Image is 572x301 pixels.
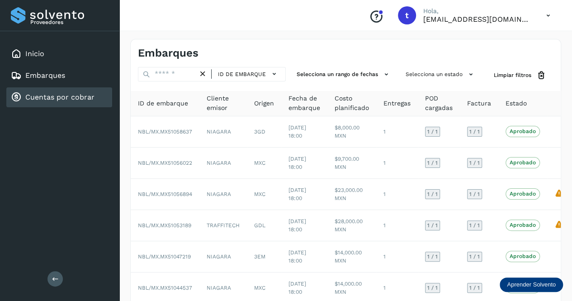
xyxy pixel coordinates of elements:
a: Cuentas por cobrar [25,93,95,101]
td: $23,000.00 MXN [327,179,376,210]
div: Cuentas por cobrar [6,87,112,107]
span: Estado [506,99,527,108]
span: 1 / 1 [469,223,480,228]
p: Proveedores [30,19,109,25]
span: 1 / 1 [469,254,480,259]
span: 1 / 1 [427,254,438,259]
span: NBL/MX.MX51044537 [138,285,192,291]
td: 3GD [247,116,281,148]
td: 1 [376,148,418,179]
span: 1 / 1 [427,160,438,166]
span: ID de embarque [218,70,266,78]
td: NIAGARA [199,148,247,179]
span: NBL/MX.MX51058637 [138,129,192,135]
p: Aprobado [510,128,536,134]
p: Hola, [423,7,532,15]
div: Inicio [6,44,112,64]
p: Aprobado [510,159,536,166]
button: ID de embarque [215,67,282,81]
p: Aprobado [510,222,536,228]
span: 1 / 1 [469,160,480,166]
td: GDL [247,210,281,241]
span: Origen [254,99,274,108]
span: 1 / 1 [427,191,438,197]
td: NIAGARA [199,116,247,148]
button: Selecciona un estado [402,67,479,82]
span: [DATE] 18:00 [288,124,306,139]
h4: Embarques [138,47,199,60]
span: Factura [467,99,491,108]
span: Fecha de embarque [288,94,320,113]
td: NIAGARA [199,179,247,210]
span: [DATE] 18:00 [288,218,306,233]
span: 1 / 1 [469,285,480,291]
p: Aprobado [510,191,536,197]
td: 3EM [247,241,281,272]
span: [DATE] 18:00 [288,156,306,170]
td: $14,000.00 MXN [327,241,376,272]
span: [DATE] 18:00 [288,249,306,264]
span: 1 / 1 [427,285,438,291]
td: NIAGARA [199,241,247,272]
td: $28,000.00 MXN [327,210,376,241]
span: 1 / 1 [427,129,438,134]
a: Embarques [25,71,65,80]
p: teamgcabrera@traffictech.com [423,15,532,24]
span: [DATE] 18:00 [288,187,306,201]
td: MXC [247,179,281,210]
span: ID de embarque [138,99,188,108]
td: MXC [247,148,281,179]
button: Selecciona un rango de fechas [293,67,395,82]
span: 1 / 1 [469,191,480,197]
div: Embarques [6,66,112,86]
span: Costo planificado [335,94,369,113]
td: TRAFFITECH [199,210,247,241]
td: 1 [376,210,418,241]
span: POD cargadas [425,94,453,113]
span: Limpiar filtros [494,71,531,79]
p: Aprender Solvento [507,281,556,288]
span: [DATE] 18:00 [288,281,306,295]
span: 1 / 1 [427,223,438,228]
div: Aprender Solvento [500,277,563,292]
button: Limpiar filtros [487,67,553,84]
td: 1 [376,179,418,210]
span: NBL/MX.MX51053189 [138,222,191,229]
a: Inicio [25,49,44,58]
td: 1 [376,241,418,272]
td: 1 [376,116,418,148]
span: Entregas [383,99,411,108]
span: NBL/MX.MX51047219 [138,253,191,260]
td: $8,000.00 MXN [327,116,376,148]
td: $9,700.00 MXN [327,148,376,179]
span: NBL/MX.MX51056022 [138,160,192,166]
span: 1 / 1 [469,129,480,134]
span: Cliente emisor [207,94,240,113]
p: Aprobado [510,253,536,259]
span: NBL/MX.MX51056894 [138,191,192,197]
